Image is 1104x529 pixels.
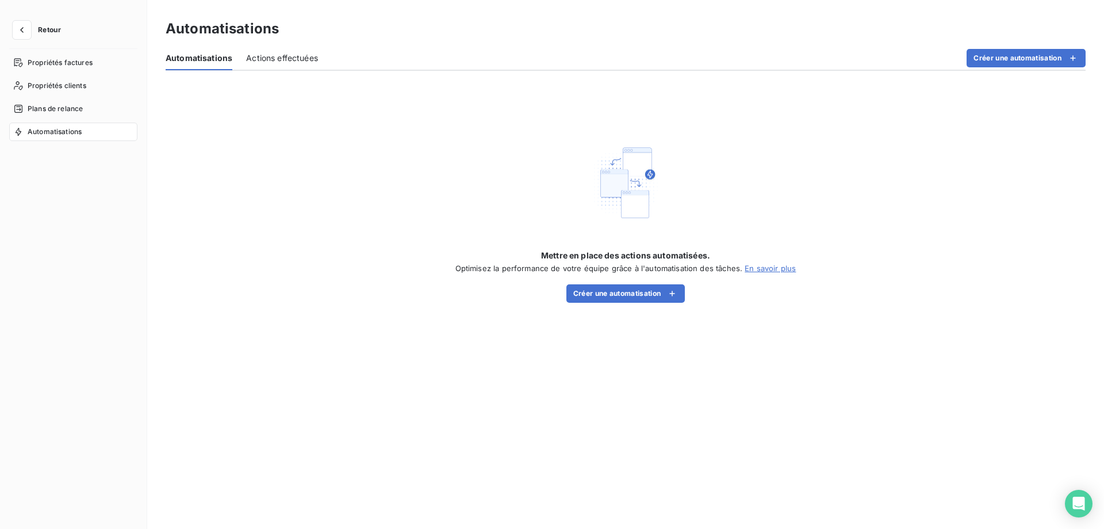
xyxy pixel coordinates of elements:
span: Optimisez la performance de votre équipe grâce à l'automatisation des tâches. [455,264,743,273]
span: Retour [38,26,61,33]
h3: Automatisations [166,18,279,39]
img: Empty state [589,146,662,220]
a: Automatisations [9,123,137,141]
a: Plans de relance [9,100,137,118]
button: Créer une automatisation [566,284,685,303]
span: Propriétés factures [28,58,93,68]
button: Créer une automatisation [967,49,1086,67]
button: Retour [9,21,70,39]
span: Propriétés clients [28,81,86,91]
div: Open Intercom Messenger [1065,490,1092,517]
a: Propriétés clients [9,77,137,95]
span: Automatisations [28,127,82,137]
a: Propriétés factures [9,54,137,72]
span: Actions effectuées [246,52,318,64]
a: En savoir plus [745,264,796,273]
span: Mettre en place des actions automatisées. [541,250,710,261]
span: Plans de relance [28,104,83,114]
span: Automatisations [166,52,232,64]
